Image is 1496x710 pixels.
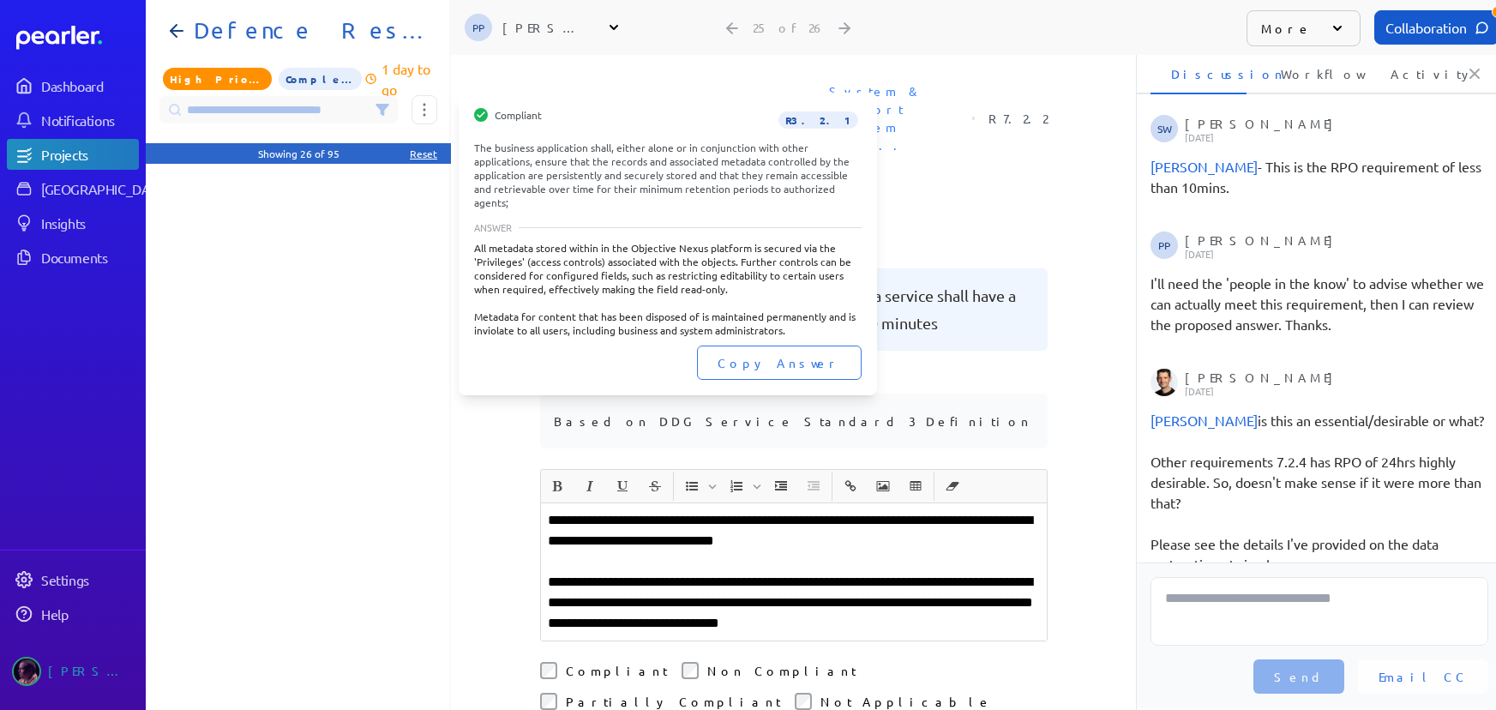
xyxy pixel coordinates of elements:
[533,85,684,153] span: Document: Defense Questions 202509.xlsx
[722,472,751,501] button: Insert Ordered List
[1370,53,1466,94] li: Activity
[1274,668,1324,685] span: Send
[836,472,865,501] button: Insert link
[258,147,339,160] div: Showing 26 of 95
[798,472,829,501] span: Decrease Indent
[868,472,898,501] button: Insert Image
[187,17,422,45] h1: Defence Response 202509
[41,571,137,588] div: Settings
[640,472,670,501] button: Strike through
[718,354,841,371] span: Copy Answer
[7,242,139,273] a: Documents
[938,472,967,501] button: Clear Formatting
[279,68,362,90] span: All Questions Completed
[566,693,781,710] label: Partially Compliant
[382,58,437,99] p: 1 day to go
[7,139,139,170] a: Projects
[640,472,670,501] span: Strike through
[1260,53,1356,94] li: Workflow
[607,472,638,501] span: Underline
[900,472,931,501] span: Insert table
[676,472,719,501] span: Insert Unordered List
[7,105,139,135] a: Notifications
[901,472,930,501] button: Insert table
[502,19,588,36] div: [PERSON_NAME]
[41,214,137,232] div: Insights
[16,26,139,50] a: Dashboard
[1151,156,1488,197] div: - This is the RPO requirement of less than 10mins.
[163,68,272,90] span: Priority
[1151,369,1178,396] img: James Layton
[1151,412,1258,429] span: Paul Parsons
[608,472,637,501] button: Underline
[1151,53,1247,94] li: Discussion
[410,147,437,160] div: Reset
[835,472,866,501] span: Insert link
[1151,410,1488,575] div: is this an essential/desirable or what? Other requirements 7.2.4 has RPO of 24hrs highly desirabl...
[474,222,512,232] span: ANSWER
[778,111,858,129] span: R3.2.1
[41,605,137,623] div: Help
[766,472,796,501] span: Increase Indent
[41,77,137,94] div: Dashboard
[1185,115,1483,142] div: [PERSON_NAME]
[1151,158,1258,175] span: Paul Parsons
[575,472,604,501] button: Italic
[721,472,764,501] span: Insert Ordered List
[7,650,139,693] a: Ryan Baird's photo[PERSON_NAME]
[1253,659,1344,694] button: Send
[41,180,169,197] div: [GEOGRAPHIC_DATA]
[465,14,492,41] span: Paul Parsons
[1261,20,1312,37] p: More
[868,472,898,501] span: Insert Image
[542,472,573,501] span: Bold
[7,70,139,101] a: Dashboard
[574,472,605,501] span: Italic
[697,346,862,380] button: Copy Answer
[1185,132,1483,142] p: [DATE]
[766,472,796,501] button: Increase Indent
[1185,249,1483,259] p: [DATE]
[707,662,856,679] label: Non Compliant
[937,472,968,501] span: Clear Formatting
[1358,659,1488,694] button: Email CC
[474,241,862,337] div: All metadata stored within in the Objective Nexus platform is secured via the 'Privileges' (acces...
[12,657,41,686] img: Ryan Baird
[474,141,862,209] div: The business application shall, either alone or in conjunction with other applications, ensure th...
[7,599,139,629] a: Help
[41,146,137,163] div: Projects
[982,103,1054,135] span: Reference Number: R7.2.2
[543,472,572,501] button: Bold
[566,662,668,679] label: Compliant
[41,249,137,266] div: Documents
[7,564,139,595] a: Settings
[495,108,542,129] span: Compliant
[1151,232,1178,259] span: Paul Parsons
[7,208,139,238] a: Insights
[41,111,137,129] div: Notifications
[753,20,826,35] div: 25 of 26
[677,472,706,501] button: Insert Unordered List
[1185,232,1483,259] div: [PERSON_NAME]
[1379,668,1468,685] span: Email CC
[1151,115,1178,142] span: Steve Whittington
[822,75,964,161] span: Section: System & Support System Performance - Support - Recovery and Return Operations
[48,657,134,686] div: [PERSON_NAME]
[554,407,1031,435] pre: Based on DDG Service Standard 3 Definition
[1185,369,1483,396] div: [PERSON_NAME]
[820,693,992,710] label: Not Applicable
[1185,386,1483,396] p: [DATE]
[1151,273,1488,334] div: I'll need the 'people in the know' to advise whether we can actually meet this requirement, then ...
[7,173,139,204] a: [GEOGRAPHIC_DATA]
